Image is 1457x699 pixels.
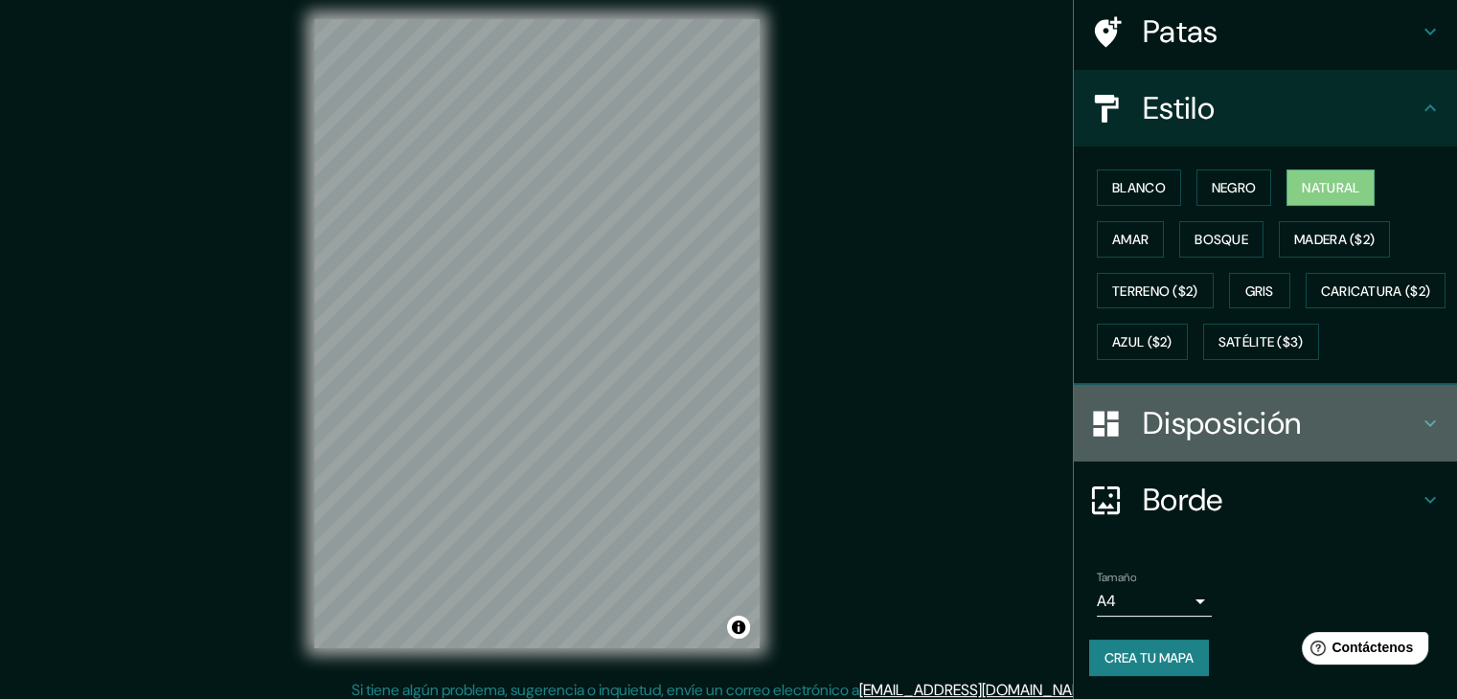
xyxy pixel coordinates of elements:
[1112,231,1149,248] font: Amar
[1286,169,1375,206] button: Natural
[1104,649,1194,666] font: Crea tu mapa
[314,19,760,648] canvas: Mapa
[1097,221,1164,258] button: Amar
[1112,282,1198,300] font: Terreno ($2)
[1212,179,1257,196] font: Negro
[1097,591,1116,611] font: A4
[1218,334,1304,351] font: Satélite ($3)
[1112,334,1172,351] font: Azul ($2)
[1097,586,1212,617] div: A4
[1074,385,1457,462] div: Disposición
[1321,282,1431,300] font: Caricatura ($2)
[1195,231,1248,248] font: Bosque
[1306,273,1446,309] button: Caricatura ($2)
[1143,480,1223,520] font: Borde
[1097,273,1214,309] button: Terreno ($2)
[1074,462,1457,538] div: Borde
[1097,324,1188,360] button: Azul ($2)
[727,616,750,639] button: Activar o desactivar atribución
[1143,403,1301,443] font: Disposición
[1089,640,1209,676] button: Crea tu mapa
[1229,273,1290,309] button: Gris
[1279,221,1390,258] button: Madera ($2)
[1143,88,1215,128] font: Estilo
[1179,221,1263,258] button: Bosque
[1143,11,1218,52] font: Patas
[1302,179,1359,196] font: Natural
[1074,70,1457,147] div: Estilo
[1203,324,1319,360] button: Satélite ($3)
[1196,169,1272,206] button: Negro
[1097,570,1136,585] font: Tamaño
[1112,179,1166,196] font: Blanco
[1245,282,1274,300] font: Gris
[1097,169,1181,206] button: Blanco
[1286,624,1436,678] iframe: Lanzador de widgets de ayuda
[1294,231,1375,248] font: Madera ($2)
